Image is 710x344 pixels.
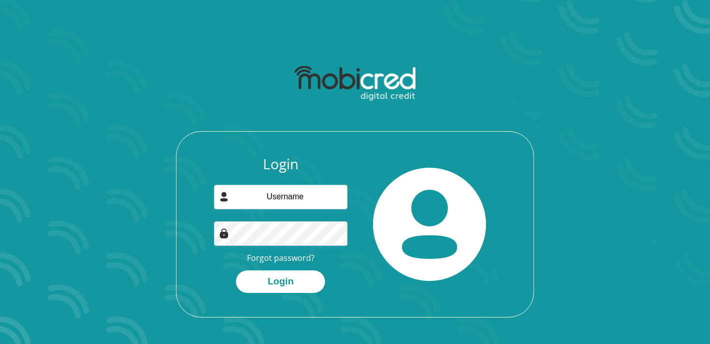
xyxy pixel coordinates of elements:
img: mobicred logo [294,66,415,101]
input: Username [214,185,348,209]
a: Forgot password? [247,252,314,263]
button: Login [236,270,325,293]
img: Image [219,228,229,238]
img: user-icon image [219,192,229,202]
h3: Login [214,156,348,173]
